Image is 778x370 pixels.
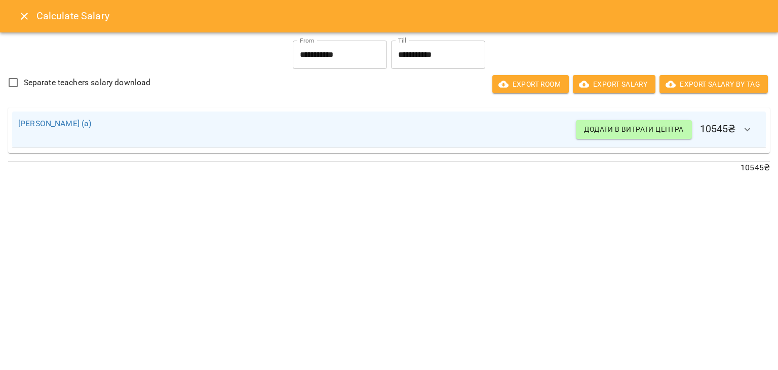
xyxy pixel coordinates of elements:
[576,120,691,138] button: Додати в витрати центра
[36,8,766,24] h6: Calculate Salary
[573,75,655,93] button: Export Salary
[18,119,92,128] a: [PERSON_NAME] (а)
[659,75,768,93] button: Export Salary by Tag
[500,78,561,90] span: Export room
[668,78,760,90] span: Export Salary by Tag
[12,4,36,28] button: Close
[492,75,569,93] button: Export room
[24,77,151,89] span: Separate teachers salary download
[584,123,683,135] span: Додати в витрати центра
[576,118,760,142] h6: 10545 ₴
[8,162,770,174] p: 10545 ₴
[581,78,647,90] span: Export Salary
